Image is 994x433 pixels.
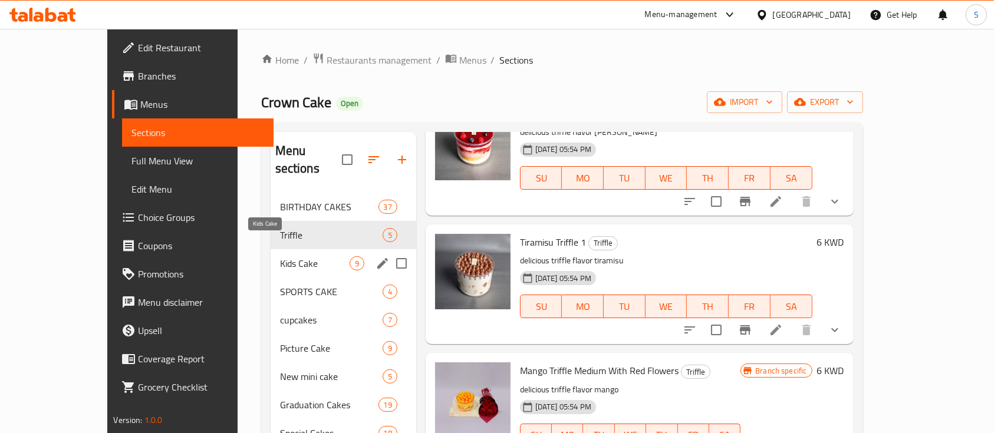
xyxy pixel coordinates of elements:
[682,365,710,379] span: Triffle
[974,8,979,21] span: S
[436,53,440,67] li: /
[588,236,618,250] div: Triffle
[383,369,397,384] div: items
[112,316,274,345] a: Upsell
[261,53,299,67] a: Home
[650,170,683,187] span: WE
[312,52,432,68] a: Restaurants management
[261,52,863,68] nav: breadcrumb
[704,318,729,342] span: Select to update
[646,166,687,190] button: WE
[716,95,773,110] span: import
[531,273,596,284] span: [DATE] 05:54 PM
[731,316,759,344] button: Branch-specific-item
[751,365,811,376] span: Branch specific
[435,234,511,309] img: Tiramisu Triffle 1
[131,182,264,196] span: Edit Menu
[792,316,821,344] button: delete
[773,8,851,21] div: [GEOGRAPHIC_DATA]
[704,189,729,214] span: Select to update
[112,90,274,118] a: Menus
[336,97,363,111] div: Open
[775,298,808,315] span: SA
[821,316,849,344] button: show more
[771,166,812,190] button: SA
[138,41,264,55] span: Edit Restaurant
[138,210,264,224] span: Choice Groups
[567,298,599,315] span: MO
[350,256,364,270] div: items
[383,313,397,327] div: items
[336,98,363,108] span: Open
[383,371,397,382] span: 5
[112,373,274,401] a: Grocery Checklist
[645,8,717,22] div: Menu-management
[676,187,704,216] button: sort-choices
[271,362,416,391] div: New mini cake5
[280,228,383,242] span: Triffle
[275,142,342,177] h2: Menu sections
[562,166,604,190] button: MO
[138,295,264,309] span: Menu disclaimer
[261,89,331,115] span: Crown Cake
[379,399,397,411] span: 19
[327,53,432,67] span: Restaurants management
[796,95,854,110] span: export
[520,125,812,140] p: delicious triffle flavor [PERSON_NAME]
[138,323,264,338] span: Upsell
[112,203,274,232] a: Choice Groups
[304,53,308,67] li: /
[335,147,360,172] span: Select all sections
[112,232,274,260] a: Coupons
[122,147,274,175] a: Full Menu View
[769,323,783,337] a: Edit menu item
[378,398,397,412] div: items
[280,369,383,384] div: New mini cake
[113,412,142,428] span: Version:
[280,313,383,327] span: cupcakes
[604,166,646,190] button: TU
[112,345,274,373] a: Coverage Report
[676,316,704,344] button: sort-choices
[707,91,782,113] button: import
[280,200,378,214] span: BIRTHDAY CAKES
[435,105,511,180] img: Raspberry Trifule 1
[122,175,274,203] a: Edit Menu
[491,53,495,67] li: /
[650,298,683,315] span: WE
[280,398,378,412] span: Graduation Cakes
[792,187,821,216] button: delete
[383,315,397,326] span: 7
[138,380,264,394] span: Grocery Checklist
[500,53,534,67] span: Sections
[567,170,599,187] span: MO
[520,233,586,251] span: Tiramisu Triffle 1
[140,97,264,111] span: Menus
[360,146,388,174] span: Sort sections
[445,52,486,68] a: Menus
[692,170,724,187] span: TH
[112,62,274,90] a: Branches
[271,221,416,249] div: Triffle5
[520,295,562,318] button: SU
[112,34,274,62] a: Edit Restaurant
[271,334,416,362] div: Picture Cake9
[531,401,596,412] span: [DATE] 05:54 PM
[280,341,383,355] div: Picture Cake
[122,118,274,147] a: Sections
[379,201,397,213] span: 37
[271,277,416,306] div: SPORTS CAKE4
[383,343,397,354] span: 9
[520,253,812,268] p: delicious triffle flavor tiramisu
[589,236,617,250] span: Triffle
[608,170,641,187] span: TU
[687,166,729,190] button: TH
[383,230,397,241] span: 5
[687,295,729,318] button: TH
[459,53,486,67] span: Menus
[608,298,641,315] span: TU
[383,228,397,242] div: items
